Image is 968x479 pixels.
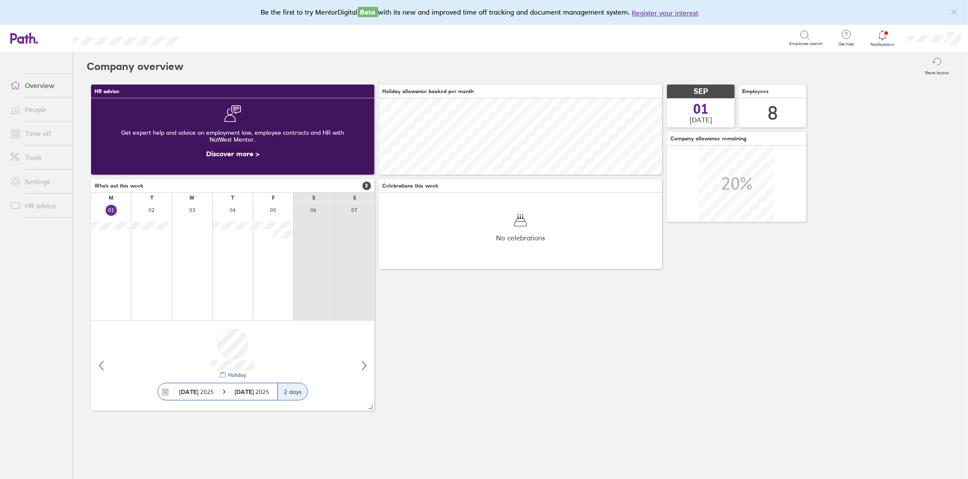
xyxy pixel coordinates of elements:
[496,234,545,242] span: No celebrations
[234,388,256,396] strong: [DATE]
[150,195,153,201] div: T
[832,42,860,47] span: Get help
[742,88,769,94] span: Employees
[94,88,119,94] span: HR advice
[670,136,746,142] span: Company allowance remaining
[920,53,954,80] button: Reset layout
[272,195,275,201] div: F
[234,388,269,395] span: 2025
[789,41,823,46] span: Employee search
[694,87,708,96] span: SEP
[231,195,234,201] div: T
[179,388,198,396] strong: [DATE]
[358,7,378,17] span: Beta
[869,42,897,47] span: Notifications
[87,53,183,80] h2: Company overview
[226,372,246,378] div: Holiday
[693,102,709,116] span: 01
[362,182,371,190] span: 3
[3,173,73,190] a: Settings
[98,122,368,150] div: Get expert help and advice on employment law, employee contracts and HR with NatWest Mentor.
[179,388,214,395] span: 2025
[690,116,712,124] span: [DATE]
[312,195,315,201] div: S
[261,7,707,18] div: Be the first to try MentorDigital with its new and improved time off tracking and document manage...
[277,383,307,400] div: 2 days
[869,29,897,47] a: Notifications
[203,34,225,42] div: Search
[206,149,259,158] a: Discover more >
[109,195,113,201] div: M
[382,88,474,94] span: Holiday allowance booked per month
[3,101,73,118] a: People
[3,197,73,214] a: HR advice
[94,183,143,189] span: Who's out this week
[3,149,73,166] a: Tools
[190,195,195,201] div: W
[3,77,73,94] a: Overview
[3,125,73,142] a: Time off
[382,183,438,189] span: Celebrations this week
[920,68,954,76] label: Reset layout
[353,195,356,201] div: S
[767,102,778,124] div: 8
[632,8,699,18] button: Register your interest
